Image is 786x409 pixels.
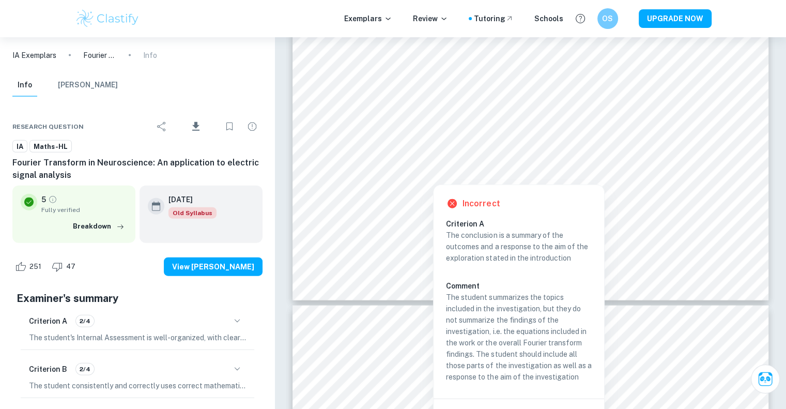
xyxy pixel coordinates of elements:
h6: OS [602,13,613,24]
a: IA Exemplars [12,50,56,61]
p: The student summarizes the topics included in the investigation, but they do not summarize the fi... [446,292,592,383]
h6: Incorrect [463,198,500,210]
div: Report issue [242,116,263,137]
span: 2/4 [76,365,94,374]
p: Review [413,13,448,24]
span: Fully verified [41,205,127,215]
h6: [DATE] [168,194,208,205]
p: The student's Internal Assessment is well-organized, with clear sections and subdivisions in the ... [29,332,246,343]
p: Info [143,50,157,61]
img: Clastify logo [75,8,141,29]
div: Download [174,113,217,140]
span: 251 [24,262,47,272]
span: Old Syllabus [168,207,217,219]
a: Grade fully verified [48,195,57,204]
p: The conclusion is a summary of the outcomes and a response to the aim of the exploration stated i... [446,230,592,264]
p: Exemplars [344,13,392,24]
span: 2/4 [76,316,94,326]
p: The student consistently and correctly uses correct mathematical notation, symbols, and terminolo... [29,380,246,391]
div: Share [151,116,172,137]
span: Research question [12,122,84,131]
a: Schools [534,13,563,24]
p: 5 [41,194,46,205]
button: Help and Feedback [572,10,589,27]
button: Breakdown [70,219,127,234]
h5: Examiner's summary [17,291,258,306]
h6: Criterion B [29,363,67,375]
div: Although this IA is written for the old math syllabus (last exam in November 2020), the current I... [168,207,217,219]
div: Bookmark [219,116,240,137]
span: IA [13,142,27,152]
a: Tutoring [474,13,514,24]
button: UPGRADE NOW [639,9,712,28]
p: Fourier Transform in Neuroscience: An application to electric signal analysis [83,50,116,61]
span: Maths-HL [30,142,71,152]
a: IA [12,140,27,153]
h6: Criterion A [446,218,600,230]
h6: Fourier Transform in Neuroscience: An application to electric signal analysis [12,157,263,181]
button: Info [12,74,37,97]
h6: Comment [446,280,592,292]
button: OS [597,8,618,29]
a: Maths-HL [29,140,72,153]
button: Ask Clai [751,365,780,393]
button: [PERSON_NAME] [58,74,118,97]
div: Dislike [49,259,81,275]
div: Like [12,259,47,275]
span: 47 [60,262,81,272]
h6: Criterion A [29,315,67,327]
button: View [PERSON_NAME] [164,257,263,276]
